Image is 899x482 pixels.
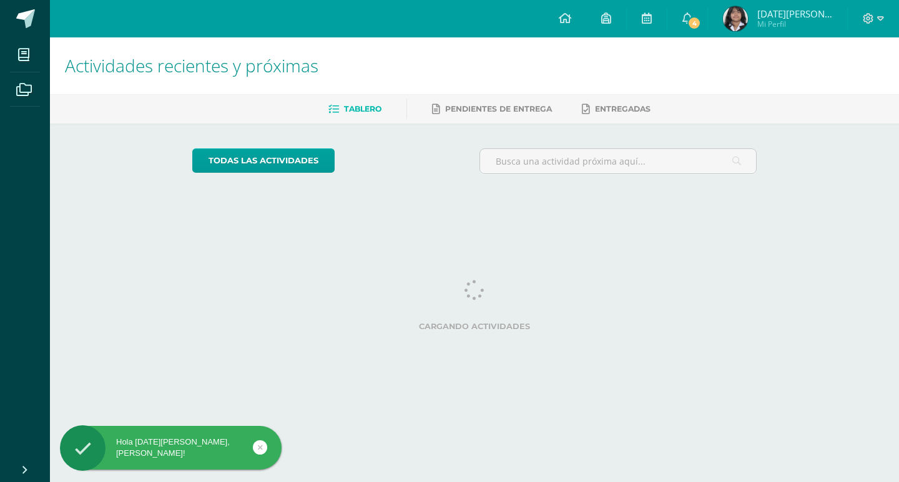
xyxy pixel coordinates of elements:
a: Tablero [328,99,381,119]
span: Tablero [344,104,381,113]
span: Actividades recientes y próximas [65,54,318,77]
span: Mi Perfil [757,19,832,29]
span: Entregadas [595,104,651,113]
input: Busca una actividad próxima aquí... [480,149,757,173]
span: [DATE][PERSON_NAME] [757,7,832,20]
span: 4 [687,16,701,30]
a: Entregadas [582,99,651,119]
img: 3b36bc568d1b1f1ea261f7014a35054f.png [723,6,748,31]
label: Cargando actividades [192,322,757,331]
a: todas las Actividades [192,148,335,173]
span: Pendientes de entrega [445,104,552,113]
div: Hola [DATE][PERSON_NAME], [PERSON_NAME]! [60,436,282,459]
a: Pendientes de entrega [432,99,552,119]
